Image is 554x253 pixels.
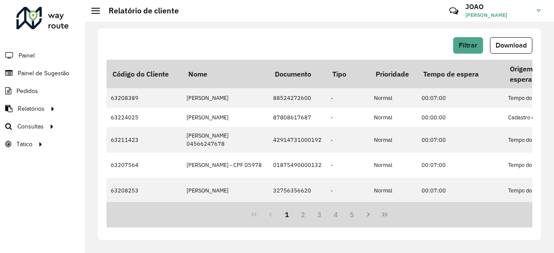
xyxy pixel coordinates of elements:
[417,88,504,108] td: 00:07:00
[269,127,326,152] td: 42914731000192
[370,88,417,108] td: Normal
[370,127,417,152] td: Normal
[326,60,370,88] th: Tipo
[326,153,370,178] td: -
[18,104,45,113] span: Relatórios
[106,178,182,203] td: 63208253
[182,178,269,203] td: [PERSON_NAME]
[182,153,269,178] td: [PERSON_NAME] - CPF 05978
[417,153,504,178] td: 00:07:00
[106,127,182,152] td: 63211423
[100,6,179,16] h2: Relatório de cliente
[490,37,532,54] button: Download
[295,206,311,223] button: 2
[459,42,477,49] span: Filtrar
[16,86,38,96] span: Pedidos
[182,60,269,88] th: Nome
[328,206,344,223] button: 4
[417,127,504,152] td: 00:07:00
[496,42,527,49] span: Download
[370,178,417,203] td: Normal
[182,127,269,152] td: [PERSON_NAME] 04566247678
[279,206,295,223] button: 1
[370,153,417,178] td: Normal
[106,153,182,178] td: 63207564
[326,108,370,127] td: -
[465,11,530,19] span: [PERSON_NAME]
[182,88,269,108] td: [PERSON_NAME]
[417,60,504,88] th: Tempo de espera
[417,108,504,127] td: 00:00:00
[370,108,417,127] td: Normal
[326,178,370,203] td: -
[18,69,69,78] span: Painel de Sugestão
[417,178,504,203] td: 00:07:00
[465,3,530,11] h3: JOAO
[269,88,326,108] td: 88524272600
[344,206,361,223] button: 5
[453,37,483,54] button: Filtrar
[326,127,370,152] td: -
[106,108,182,127] td: 63224025
[106,60,182,88] th: Código do Cliente
[370,60,417,88] th: Prioridade
[269,60,326,88] th: Documento
[269,178,326,203] td: 32756356620
[269,108,326,127] td: 87808617687
[16,140,32,149] span: Tático
[106,88,182,108] td: 63208389
[360,206,377,223] button: Next Page
[19,51,35,60] span: Painel
[17,122,44,131] span: Consultas
[182,108,269,127] td: [PERSON_NAME]
[377,206,393,223] button: Last Page
[269,153,326,178] td: 01875490000132
[326,88,370,108] td: -
[311,206,328,223] button: 3
[444,2,463,20] a: Contato Rápido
